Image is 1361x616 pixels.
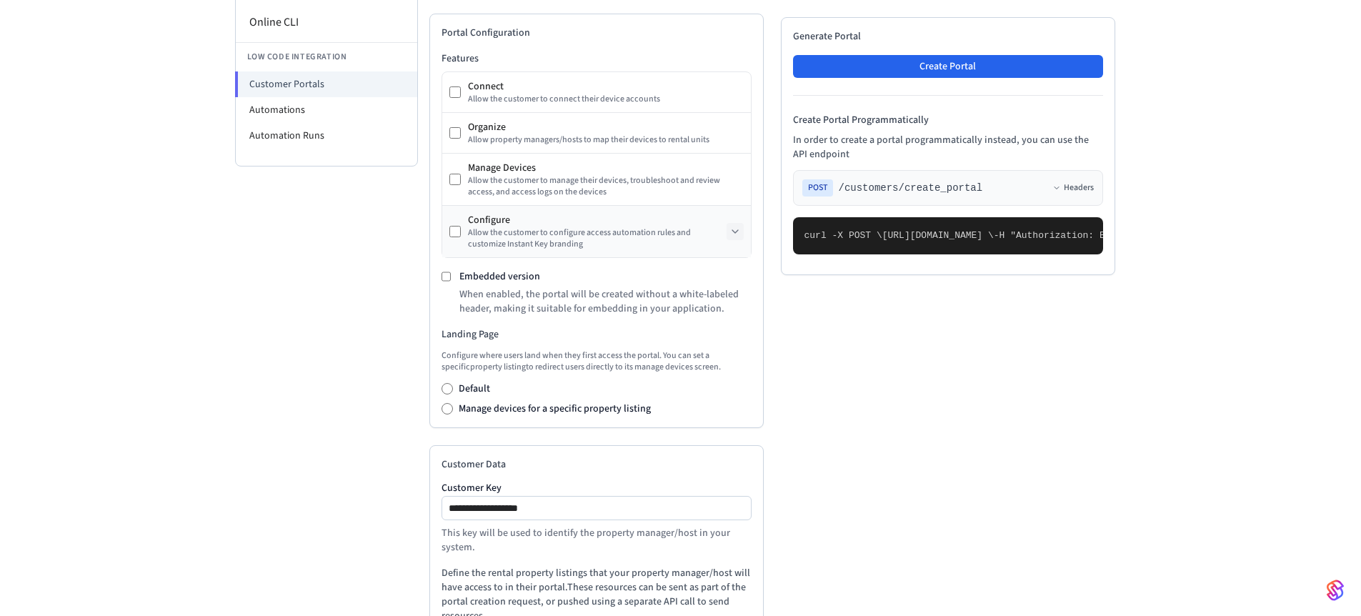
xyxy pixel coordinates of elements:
p: Configure where users land when they first access the portal. You can set a specific property lis... [442,350,752,373]
p: In order to create a portal programmatically instead, you can use the API endpoint [793,133,1103,162]
h2: Customer Data [442,457,752,472]
p: This key will be used to identify the property manager/host in your system. [442,526,752,555]
div: Allow the customer to connect their device accounts [468,94,744,105]
h2: Generate Portal [793,29,1103,44]
div: Manage Devices [468,161,744,175]
li: Automation Runs [236,123,417,149]
span: -H "Authorization: Bearer seam_api_key_123456" \ [994,230,1261,241]
div: Allow the customer to configure access automation rules and customize Instant Key branding [468,227,727,250]
h4: Create Portal Programmatically [793,113,1103,127]
img: SeamLogoGradient.69752ec5.svg [1327,579,1344,602]
h2: Portal Configuration [442,26,752,40]
div: Connect [468,79,744,94]
button: Headers [1052,182,1094,194]
h3: Landing Page [442,327,752,342]
div: Configure [468,213,727,227]
span: /customers/create_portal [839,181,983,195]
div: Organize [468,120,744,134]
span: POST [802,179,833,197]
li: Customer Portals [235,71,417,97]
button: Create Portal [793,55,1103,78]
label: Customer Key [442,483,752,493]
p: When enabled, the portal will be created without a white-labeled header, making it suitable for e... [459,287,752,316]
span: [URL][DOMAIN_NAME] \ [882,230,994,241]
h3: Features [442,51,752,66]
label: Embedded version [459,269,540,284]
div: Allow property managers/hosts to map their devices to rental units [468,134,744,146]
label: Manage devices for a specific property listing [459,402,651,416]
span: curl -X POST \ [804,230,882,241]
label: Default [459,382,490,396]
li: Low Code Integration [236,42,417,71]
li: Online CLI [236,8,417,36]
li: Automations [236,97,417,123]
div: Allow the customer to manage their devices, troubleshoot and review access, and access logs on th... [468,175,744,198]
